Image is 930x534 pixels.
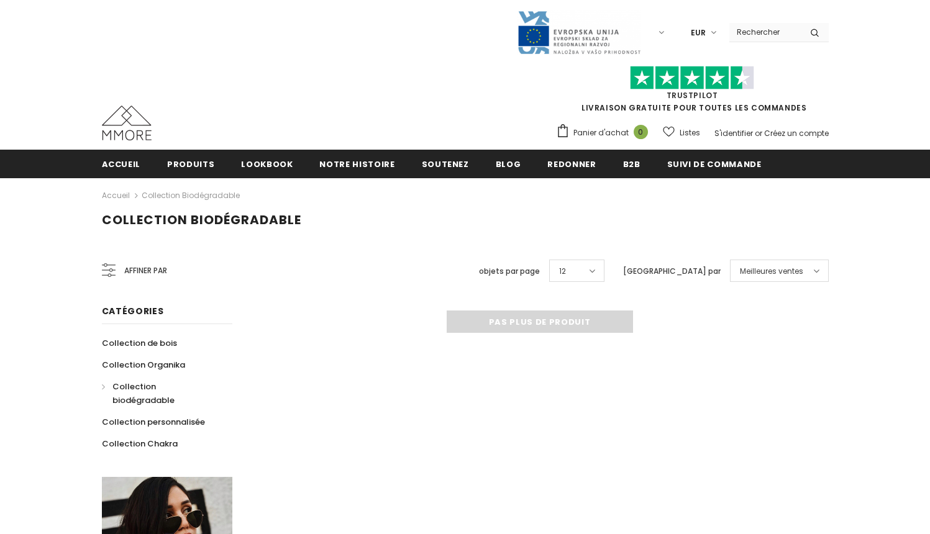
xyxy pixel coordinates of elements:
[319,158,394,170] span: Notre histoire
[547,150,596,178] a: Redonner
[102,106,152,140] img: Cas MMORE
[102,305,164,317] span: Catégories
[102,150,141,178] a: Accueil
[547,158,596,170] span: Redonner
[422,150,469,178] a: soutenez
[623,265,721,278] label: [GEOGRAPHIC_DATA] par
[102,354,185,376] a: Collection Organika
[142,190,240,201] a: Collection biodégradable
[623,158,641,170] span: B2B
[496,150,521,178] a: Blog
[714,128,753,138] a: S'identifier
[764,128,829,138] a: Créez un compte
[241,150,293,178] a: Lookbook
[102,438,178,450] span: Collection Chakra
[630,66,754,90] img: Faites confiance aux étoiles pilotes
[102,188,130,203] a: Accueil
[623,150,641,178] a: B2B
[479,265,540,278] label: objets par page
[102,158,141,170] span: Accueil
[241,158,293,170] span: Lookbook
[112,381,175,406] span: Collection biodégradable
[422,158,469,170] span: soutenez
[102,337,177,349] span: Collection de bois
[496,158,521,170] span: Blog
[517,10,641,55] img: Javni Razpis
[517,27,641,37] a: Javni Razpis
[102,332,177,354] a: Collection de bois
[102,211,301,229] span: Collection biodégradable
[124,264,167,278] span: Affiner par
[556,71,829,113] span: LIVRAISON GRATUITE POUR TOUTES LES COMMANDES
[667,150,762,178] a: Suivi de commande
[102,433,178,455] a: Collection Chakra
[634,125,648,139] span: 0
[663,122,700,143] a: Listes
[680,127,700,139] span: Listes
[559,265,566,278] span: 12
[573,127,629,139] span: Panier d'achat
[167,158,214,170] span: Produits
[667,158,762,170] span: Suivi de commande
[102,411,205,433] a: Collection personnalisée
[319,150,394,178] a: Notre histoire
[740,265,803,278] span: Meilleures ventes
[667,90,718,101] a: TrustPilot
[102,359,185,371] span: Collection Organika
[729,23,801,41] input: Search Site
[102,416,205,428] span: Collection personnalisée
[755,128,762,138] span: or
[556,124,654,142] a: Panier d'achat 0
[691,27,706,39] span: EUR
[167,150,214,178] a: Produits
[102,376,219,411] a: Collection biodégradable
